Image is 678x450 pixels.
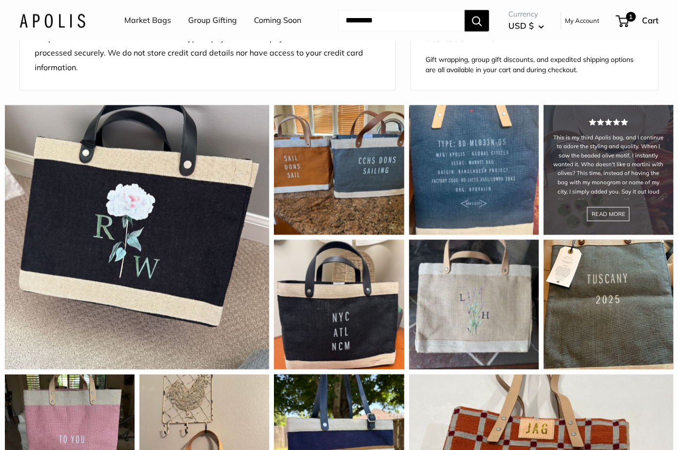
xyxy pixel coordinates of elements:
[508,7,544,21] span: Currency
[19,13,85,27] img: Apolis
[426,14,643,75] div: In a hurry? Add Rush Production™ in your cart and skip to the front of the line to get your bags ...
[35,31,381,75] p: Shop risk-free with FREE Returns and encrypted payments. Your payment information is processed se...
[465,10,489,31] button: Search
[188,13,237,28] a: Group Gifting
[254,13,301,28] a: Coming Soon
[8,413,104,442] iframe: Sign Up via Text for Offers
[338,10,465,31] input: Search...
[124,13,171,28] a: Market Bags
[626,12,636,21] span: 1
[565,15,600,26] a: My Account
[642,15,659,25] span: Cart
[508,18,544,34] button: USD $
[617,13,659,28] a: 1 Cart
[508,20,534,31] span: USD $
